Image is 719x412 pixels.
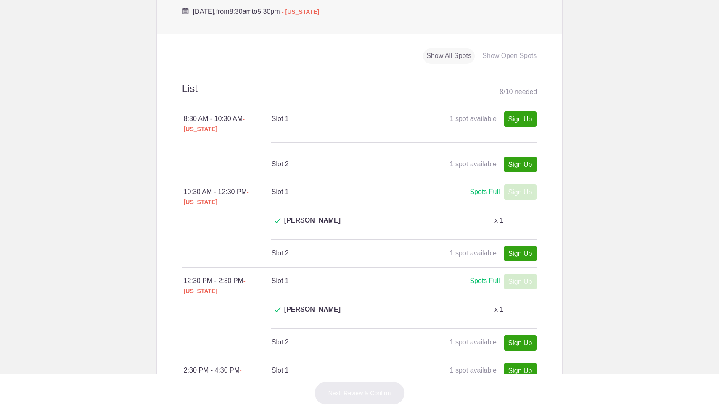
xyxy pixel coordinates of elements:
span: from to [193,8,319,15]
span: - [US_STATE] [282,8,319,15]
div: 2:30 PM - 4:30 PM [184,365,272,386]
span: 1 spot available [450,249,497,257]
div: Show All Spots [423,48,475,64]
h2: List [182,81,537,105]
span: [PERSON_NAME] [284,304,341,325]
h4: Slot 2 [272,248,404,258]
span: 8:30am [229,8,251,15]
a: Sign Up [504,246,537,261]
h4: Slot 1 [272,276,404,286]
span: 5:30pm [257,8,280,15]
span: - [US_STATE] [184,115,245,132]
p: x 1 [494,215,503,226]
a: Sign Up [504,363,537,378]
span: / [503,88,505,95]
div: Spots Full [470,187,500,197]
div: 12:30 PM - 2:30 PM [184,276,272,296]
span: - [US_STATE] [184,367,242,384]
h4: Slot 2 [272,337,404,347]
div: Show Open Spots [479,48,540,64]
h4: Slot 1 [272,365,404,375]
span: [PERSON_NAME] [284,215,341,236]
span: 1 spot available [450,160,497,168]
button: Next: Review & Confirm [315,381,405,405]
h4: Slot 1 [272,187,404,197]
p: x 1 [494,304,503,315]
img: Check dark green [275,307,281,312]
h4: Slot 1 [272,114,404,124]
div: Spots Full [470,276,500,286]
div: 8:30 AM - 10:30 AM [184,114,272,134]
span: [DATE], [193,8,216,15]
span: 1 spot available [450,339,497,346]
div: 10:30 AM - 12:30 PM [184,187,272,207]
span: 1 spot available [450,115,497,122]
img: Check dark green [275,218,281,223]
img: Cal purple [182,8,189,14]
h4: Slot 2 [272,159,404,169]
div: 8 10 needed [500,86,537,98]
span: - [US_STATE] [184,189,249,205]
span: - [US_STATE] [184,278,246,294]
a: Sign Up [504,335,537,351]
a: Sign Up [504,157,537,172]
a: Sign Up [504,111,537,127]
span: 1 spot available [450,367,497,374]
